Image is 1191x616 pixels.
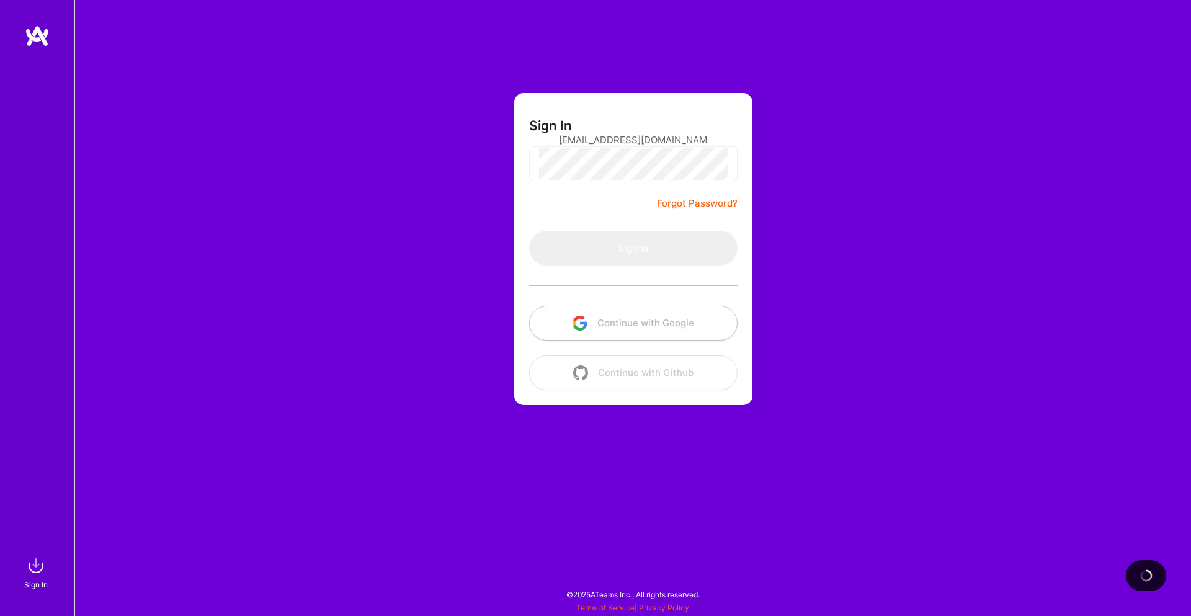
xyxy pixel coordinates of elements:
img: loading [1138,567,1155,584]
a: sign inSign In [26,553,48,591]
a: Forgot Password? [657,196,738,211]
a: Privacy Policy [639,603,689,612]
input: Email... [559,124,708,156]
div: Sign In [24,578,48,591]
img: sign in [24,553,48,578]
img: icon [573,316,587,331]
a: Terms of Service [576,603,635,612]
img: logo [25,25,50,47]
button: Continue with Google [529,306,738,341]
button: Sign In [529,231,738,266]
span: | [576,603,689,612]
button: Continue with Github [529,355,738,390]
h3: Sign In [529,118,572,133]
img: icon [573,365,588,380]
div: © 2025 ATeams Inc., All rights reserved. [74,579,1191,610]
